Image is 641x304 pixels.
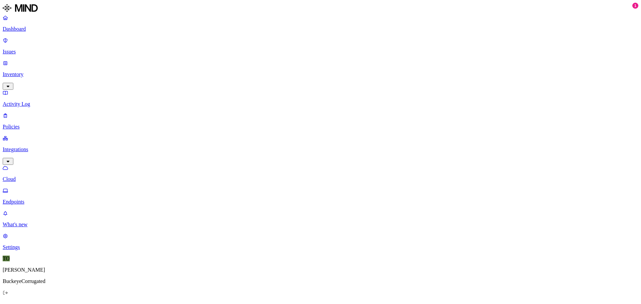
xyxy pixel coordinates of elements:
[3,222,638,228] p: What's new
[3,124,638,130] p: Policies
[3,101,638,107] p: Activity Log
[3,112,638,130] a: Policies
[3,165,638,182] a: Cloud
[3,90,638,107] a: Activity Log
[3,278,638,284] p: BuckeyeCorrugated
[3,3,638,15] a: MIND
[3,71,638,77] p: Inventory
[3,15,638,32] a: Dashboard
[3,233,638,250] a: Settings
[632,3,638,9] div: 1
[3,49,638,55] p: Issues
[3,3,38,13] img: MIND
[3,60,638,89] a: Inventory
[3,176,638,182] p: Cloud
[3,135,638,164] a: Integrations
[3,210,638,228] a: What's new
[3,26,638,32] p: Dashboard
[3,188,638,205] a: Endpoints
[3,244,638,250] p: Settings
[3,256,10,261] span: TO
[3,37,638,55] a: Issues
[3,199,638,205] p: Endpoints
[3,146,638,153] p: Integrations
